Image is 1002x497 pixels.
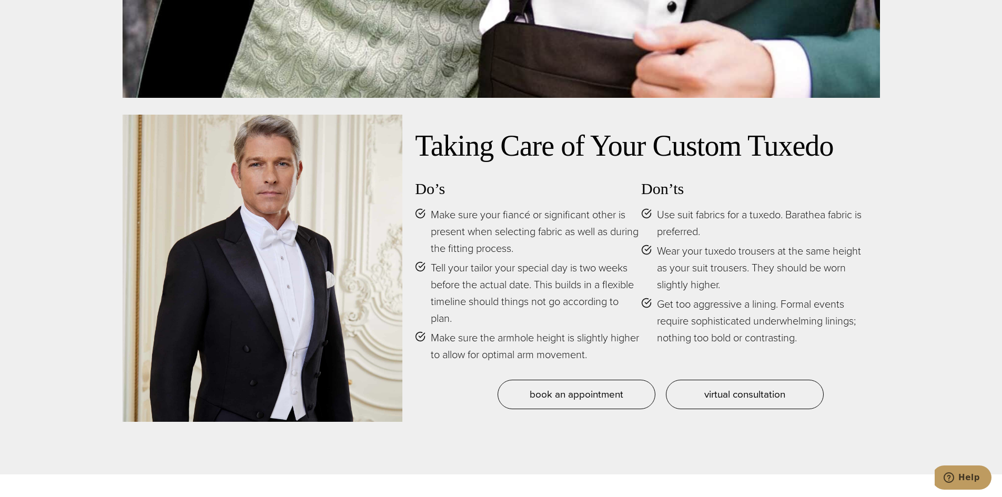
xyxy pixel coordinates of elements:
[657,242,867,293] span: Wear your tuxedo trousers at the same height as your suit trousers. They should be worn slightly ...
[415,127,867,165] h2: Taking Care of Your Custom Tuxedo
[431,206,641,257] span: Make sure your fiancé or significant other is present when selecting fabric as well as during the...
[641,179,867,198] h3: Don’ts
[415,179,641,198] h3: Do’s
[657,296,867,346] span: Get too aggressive a lining. Formal events require sophisticated underwhelming linings; nothing t...
[431,329,641,363] span: Make sure the armhole height is slightly higher to allow for optimal arm movement.
[657,206,867,240] span: Use suit fabrics for a tuxedo. Barathea fabric is preferred.
[530,387,623,402] span: book an appointment
[666,380,824,409] a: virtual consultation
[498,380,655,409] a: book an appointment
[935,465,991,492] iframe: Opens a widget where you can chat to one of our agents
[431,259,641,327] span: Tell your tailor your special day is two weeks before the actual date. This builds in a flexible ...
[704,387,785,402] span: virtual consultation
